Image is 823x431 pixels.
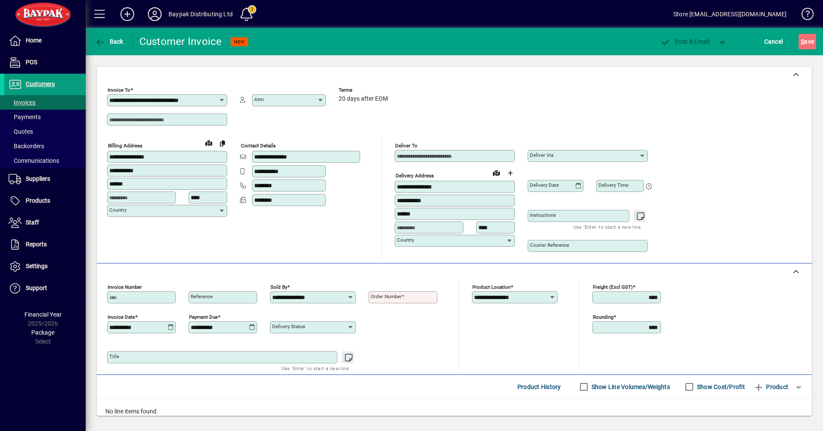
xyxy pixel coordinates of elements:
mat-label: Product location [472,284,511,290]
span: NEW [234,39,245,45]
mat-label: Invoice number [108,284,142,290]
mat-label: Invoice date [108,314,135,320]
a: POS [4,52,86,73]
mat-label: Payment due [189,314,218,320]
span: Support [26,284,47,291]
a: Suppliers [4,168,86,190]
mat-label: Reference [191,293,213,299]
span: Backorders [9,143,44,150]
a: Invoices [4,95,86,110]
a: Settings [4,256,86,277]
a: View on map [490,166,503,180]
a: Reports [4,234,86,255]
span: Back [95,38,123,45]
a: Quotes [4,124,86,139]
span: POS [26,59,37,66]
span: 20 days after EOM [339,96,388,102]
span: ost & Email [660,38,710,45]
a: Products [4,190,86,212]
button: Copy to Delivery address [216,136,229,150]
mat-hint: Use 'Enter' to start a new line [282,363,349,373]
a: Support [4,278,86,299]
mat-label: Deliver via [530,152,553,158]
mat-label: Instructions [530,212,556,218]
mat-label: Title [109,353,119,359]
mat-label: Deliver To [395,143,418,149]
span: Package [31,329,54,336]
button: Product [749,379,793,395]
mat-label: Freight (excl GST) [593,284,633,290]
mat-label: Country [109,207,126,213]
span: Terms [339,87,390,93]
label: Show Cost/Profit [695,383,745,391]
a: Backorders [4,139,86,153]
a: Home [4,30,86,51]
mat-label: Country [397,237,414,243]
span: Product History [517,380,561,394]
mat-label: Delivery time [598,182,628,188]
span: Settings [26,263,48,269]
button: Back [93,34,126,49]
span: Customers [26,81,55,87]
div: No line items found [97,398,812,425]
mat-label: Attn [254,96,264,102]
div: Customer Invoice [139,35,222,48]
app-page-header-button: Back [86,34,133,49]
span: Suppliers [26,175,50,182]
button: Save [799,34,816,49]
button: Cancel [762,34,785,49]
label: Show Line Volumes/Weights [590,383,670,391]
span: Product [754,380,788,394]
span: S [801,38,804,45]
span: Reports [26,241,47,248]
button: Product History [514,379,565,395]
span: Payments [9,114,41,120]
a: View on map [202,136,216,150]
a: Knowledge Base [795,2,812,30]
button: Post & Email [656,34,714,49]
mat-label: Rounding [593,314,613,320]
mat-label: Courier Reference [530,242,569,248]
span: Quotes [9,128,33,135]
span: Home [26,37,42,44]
div: Store [EMAIL_ADDRESS][DOMAIN_NAME] [673,7,787,21]
a: Payments [4,110,86,124]
mat-label: Delivery status [272,323,305,329]
span: Cancel [764,35,783,48]
span: P [675,38,679,45]
mat-label: Sold by [270,284,287,290]
button: Choose address [503,166,517,180]
mat-hint: Use 'Enter' to start a new line [574,222,641,232]
mat-label: Invoice To [108,87,130,93]
div: Baypak Distributing Ltd [168,7,233,21]
button: Profile [141,6,168,22]
span: Financial Year [24,311,62,318]
span: Communications [9,157,59,164]
span: Products [26,197,50,204]
span: Invoices [9,99,36,106]
a: Staff [4,212,86,233]
mat-label: Delivery date [530,182,559,188]
span: Staff [26,219,39,226]
a: Communications [4,153,86,168]
mat-label: Order number [371,293,402,299]
button: Add [114,6,141,22]
span: ave [801,35,814,48]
